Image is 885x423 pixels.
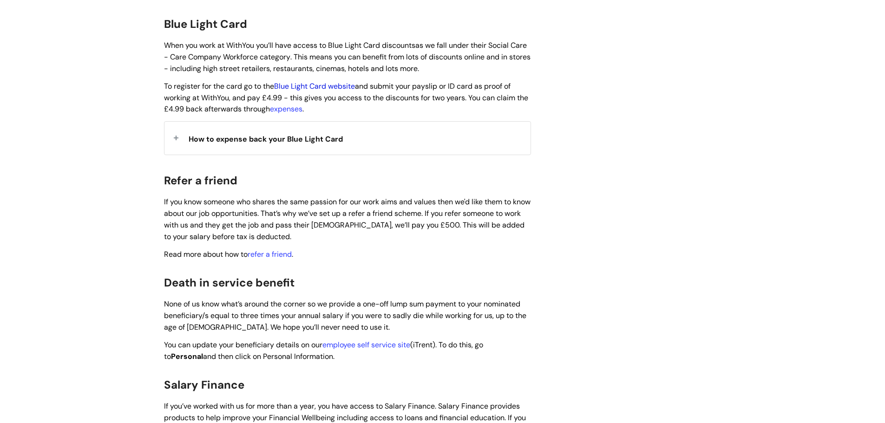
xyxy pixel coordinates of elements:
span: Personal [171,351,203,361]
span: If you know someone who shares the same passion for our work aims and values then we'd like them ... [164,197,531,241]
span: When you work at WithYou you’ll have access to Blue Light Card discounts . This means you can ben... [164,40,531,73]
a: expenses [270,104,302,114]
a: employee self service site [322,340,410,350]
a: Blue Light Card website [274,81,355,91]
span: Death in service benefit [164,275,295,290]
span: Blue Light Card [164,17,247,31]
span: You can update your beneficiary details on our (iTrent). To do this, go to [164,340,483,361]
span: as we fall under their Social Care - Care Company Workforce category [164,40,527,62]
span: Salary Finance [164,377,244,392]
span: Refer a friend [164,173,237,188]
span: To register for the card go to the and submit your payslip or ID card as proof of working at With... [164,81,528,114]
span: Read more about how to . [164,249,293,259]
span: How to expense back your Blue Light Card [189,134,343,144]
span: and then click on Personal Information. [203,351,334,361]
a: refer a friend [248,249,292,259]
span: None of us know what’s around the corner so we provide a one-off lump sum payment to your nominat... [164,299,526,332]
